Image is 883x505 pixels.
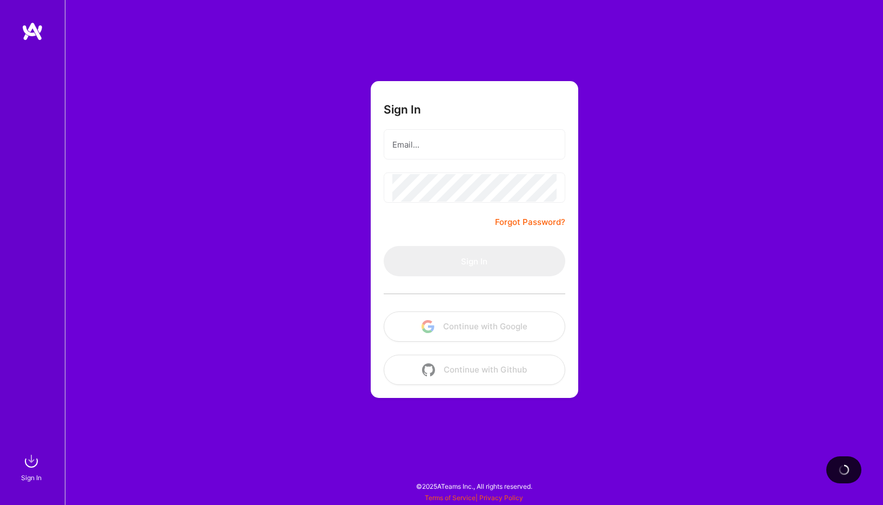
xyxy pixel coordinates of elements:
[384,311,565,342] button: Continue with Google
[422,320,434,333] img: icon
[479,494,523,502] a: Privacy Policy
[23,450,42,483] a: sign inSign In
[384,246,565,276] button: Sign In
[384,103,421,116] h3: Sign In
[837,462,851,477] img: loading
[65,473,883,500] div: © 2025 ATeams Inc., All rights reserved.
[425,494,476,502] a: Terms of Service
[21,472,42,483] div: Sign In
[384,355,565,385] button: Continue with Github
[495,216,565,229] a: Forgot Password?
[22,22,43,41] img: logo
[422,363,435,376] img: icon
[21,450,42,472] img: sign in
[392,131,557,158] input: Email...
[425,494,523,502] span: |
